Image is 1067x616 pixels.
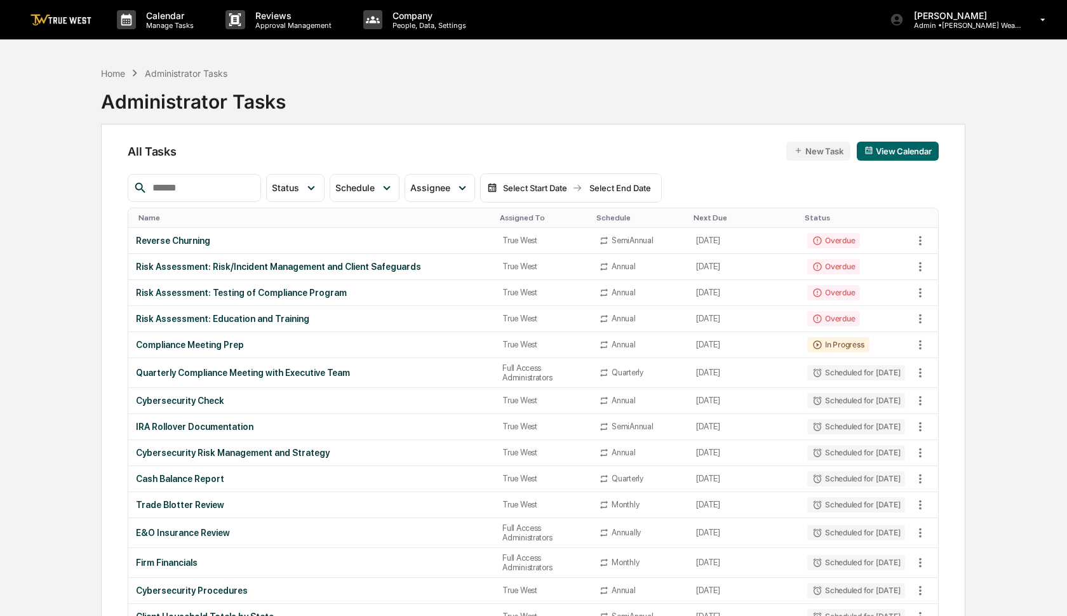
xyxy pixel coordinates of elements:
div: True West [502,262,584,271]
div: Scheduled for [DATE] [807,445,905,460]
div: Overdue [807,311,860,326]
div: Annual [612,586,635,595]
td: [DATE] [688,358,800,388]
div: True West [502,500,584,509]
div: True West [502,314,584,323]
td: [DATE] [688,518,800,548]
div: Annual [612,314,635,323]
div: Cybersecurity Procedures [136,586,487,596]
td: [DATE] [688,254,800,280]
div: Full Access Administrators [502,553,584,572]
div: Annual [612,396,635,405]
div: Quarterly [612,474,643,483]
div: In Progress [807,337,869,352]
div: Cybersecurity Risk Management and Strategy [136,448,487,458]
div: Trade Blotter Review [136,500,487,510]
td: [DATE] [688,388,800,414]
div: Overdue [807,233,860,248]
div: Overdue [807,285,860,300]
div: Risk Assessment: Education and Training [136,314,487,324]
div: True West [502,396,584,405]
div: True West [502,474,584,483]
p: Approval Management [245,21,338,30]
div: Monthly [612,500,639,509]
div: True West [502,288,584,297]
div: Select Start Date [500,183,570,193]
td: [DATE] [688,332,800,358]
div: Toggle SortBy [913,213,938,222]
div: Reverse Churning [136,236,487,246]
div: Toggle SortBy [596,213,683,222]
p: Company [382,10,473,21]
div: Administrator Tasks [145,68,227,79]
div: Annual [612,448,635,457]
div: Risk Assessment: Testing of Compliance Program [136,288,487,298]
td: [DATE] [688,548,800,578]
div: E&O Insurance Review [136,528,487,538]
div: Annual [612,262,635,271]
span: Schedule [335,182,375,193]
div: Scheduled for [DATE] [807,419,905,434]
div: True West [502,448,584,457]
div: Toggle SortBy [805,213,908,222]
div: Cybersecurity Check [136,396,487,406]
div: Quarterly Compliance Meeting with Executive Team [136,368,487,378]
td: [DATE] [688,306,800,332]
div: Firm Financials [136,558,487,568]
div: Toggle SortBy [500,213,586,222]
td: [DATE] [688,228,800,254]
img: calendar [487,183,497,193]
span: All Tasks [128,145,176,158]
img: arrow right [572,183,582,193]
div: Compliance Meeting Prep [136,340,487,350]
td: [DATE] [688,440,800,466]
div: IRA Rollover Documentation [136,422,487,432]
div: Administrator Tasks [101,80,286,113]
p: Calendar [136,10,200,21]
td: [DATE] [688,280,800,306]
div: True West [502,236,584,245]
p: [PERSON_NAME] [904,10,1022,21]
button: View Calendar [857,142,939,161]
div: Annual [612,340,635,349]
img: logo [30,14,91,26]
span: Status [272,182,299,193]
button: New Task [786,142,850,161]
img: calendar [864,146,873,155]
td: [DATE] [688,578,800,604]
td: [DATE] [688,414,800,440]
div: Toggle SortBy [694,213,795,222]
div: Monthly [612,558,639,567]
div: Scheduled for [DATE] [807,393,905,408]
div: Scheduled for [DATE] [807,497,905,512]
div: Scheduled for [DATE] [807,583,905,598]
div: Annual [612,288,635,297]
div: SemiAnnual [612,422,653,431]
div: Scheduled for [DATE] [807,525,905,540]
p: Reviews [245,10,338,21]
td: [DATE] [688,466,800,492]
div: Cash Balance Report [136,474,487,484]
div: Scheduled for [DATE] [807,471,905,486]
div: Full Access Administrators [502,363,584,382]
span: Assignee [410,182,450,193]
p: Admin • [PERSON_NAME] Wealth [904,21,1022,30]
div: SemiAnnual [612,236,653,245]
div: Select End Date [585,183,655,193]
div: Quarterly [612,368,643,377]
p: People, Data, Settings [382,21,473,30]
div: Annually [612,528,641,537]
div: Scheduled for [DATE] [807,555,905,570]
div: Risk Assessment: Risk/Incident Management and Client Safeguards [136,262,487,272]
div: True West [502,340,584,349]
div: Toggle SortBy [138,213,490,222]
div: True West [502,422,584,431]
div: Home [101,68,125,79]
td: [DATE] [688,492,800,518]
p: Manage Tasks [136,21,200,30]
div: Overdue [807,259,860,274]
div: Scheduled for [DATE] [807,365,905,380]
div: True West [502,586,584,595]
div: Full Access Administrators [502,523,584,542]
